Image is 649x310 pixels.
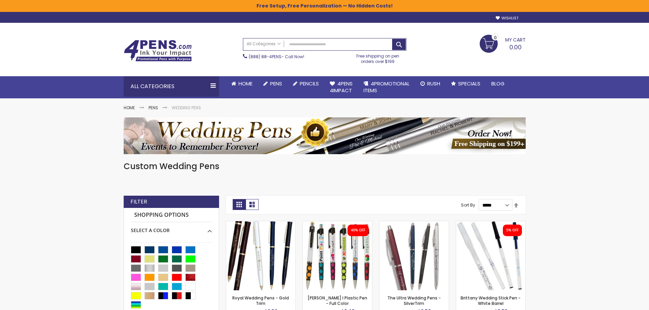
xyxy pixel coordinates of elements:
[130,198,147,206] strong: Filter
[364,80,410,94] span: 4PROMOTIONAL ITEMS
[226,221,295,290] img: Royal Wedding Pens - Gold Trim
[496,16,519,21] a: Wishlist
[131,222,212,234] div: Select A Color
[308,295,367,306] a: [PERSON_NAME] I Plastic Pen - Full Color
[300,80,319,87] span: Pencils
[446,76,486,91] a: Specials
[270,80,282,87] span: Pens
[461,202,475,208] label: Sort By
[124,40,192,62] img: 4Pens Custom Pens and Promotional Products
[226,221,295,227] a: Royal Wedding Pens - Gold Trim
[243,38,284,50] a: All Categories
[172,105,201,111] strong: Wedding Pens
[387,295,441,306] a: The Ultra Wedding Pens - SilverTrim
[226,76,258,91] a: Home
[131,208,212,223] strong: Shopping Options
[249,54,281,60] a: (888) 88-4PENS
[349,51,406,64] div: Free shipping on pen orders over $199
[380,221,449,227] a: The Ultra Wedding Pens - SilverTrim
[303,221,372,290] img: Madeline I Plastic Pen - Full Color
[238,80,252,87] span: Home
[456,221,525,227] a: the Brittany custom wedding pens
[258,76,288,91] a: Pens
[288,76,324,91] a: Pencils
[247,41,281,47] span: All Categories
[427,80,440,87] span: Rush
[380,221,449,290] img: The Ultra Wedding Pens - SilverTrim
[303,221,372,227] a: Madeline I Plastic Pen - Full Color
[124,117,526,154] img: Wedding Pens
[491,80,505,87] span: Blog
[486,76,510,91] a: Blog
[509,43,522,51] span: 0.00
[149,105,158,111] a: Pens
[124,161,526,172] h1: Custom Wedding Pens
[249,54,304,60] span: - Call Now!
[494,34,497,41] span: 0
[506,228,519,233] div: 5% OFF
[324,76,358,98] a: 4Pens4impact
[232,295,289,306] a: Royal Wedding Pens - Gold Trim
[461,295,521,306] a: Brittany Wedding Stick Pen - White Barrel
[458,80,480,87] span: Specials
[330,80,353,94] span: 4Pens 4impact
[358,76,415,98] a: 4PROMOTIONALITEMS
[351,228,365,233] div: 40% OFF
[480,35,526,52] a: 0.00 0
[415,76,446,91] a: Rush
[233,199,246,210] strong: Grid
[124,76,219,97] div: All Categories
[456,221,525,290] img: the Brittany custom wedding pens
[124,105,135,111] a: Home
